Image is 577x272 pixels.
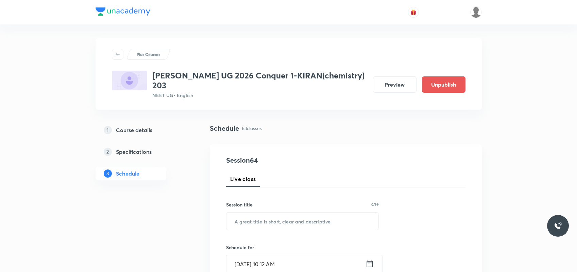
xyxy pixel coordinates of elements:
[226,201,253,208] h6: Session title
[242,125,262,132] p: 63 classes
[96,7,150,17] a: Company Logo
[104,148,112,156] p: 2
[410,9,417,15] img: avatar
[116,126,152,134] h5: Course details
[408,7,419,18] button: avatar
[371,203,379,206] p: 0/99
[554,222,562,230] img: ttu
[104,126,112,134] p: 1
[226,213,379,230] input: A great title is short, clear and descriptive
[104,169,112,178] p: 3
[116,148,152,156] h5: Specifications
[152,92,368,99] p: NEET UG • English
[112,71,147,90] img: 7EAB0D1F-5A8A-4C64-B101-21CDC81CBF2F_plus.png
[152,71,368,90] h3: [PERSON_NAME] UG 2026 Conquer 1-KIRAN(chemistry) 203
[96,7,150,16] img: Company Logo
[230,175,256,183] span: Live class
[373,76,417,93] button: Preview
[96,145,188,159] a: 2Specifications
[137,51,160,57] p: Plus Courses
[116,169,139,178] h5: Schedule
[226,244,379,251] h6: Schedule for
[226,155,350,165] h4: Session 64
[470,6,482,18] img: S Naga kusuma Alekhya
[210,123,239,133] h4: Schedule
[422,76,465,93] button: Unpublish
[96,123,188,137] a: 1Course details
